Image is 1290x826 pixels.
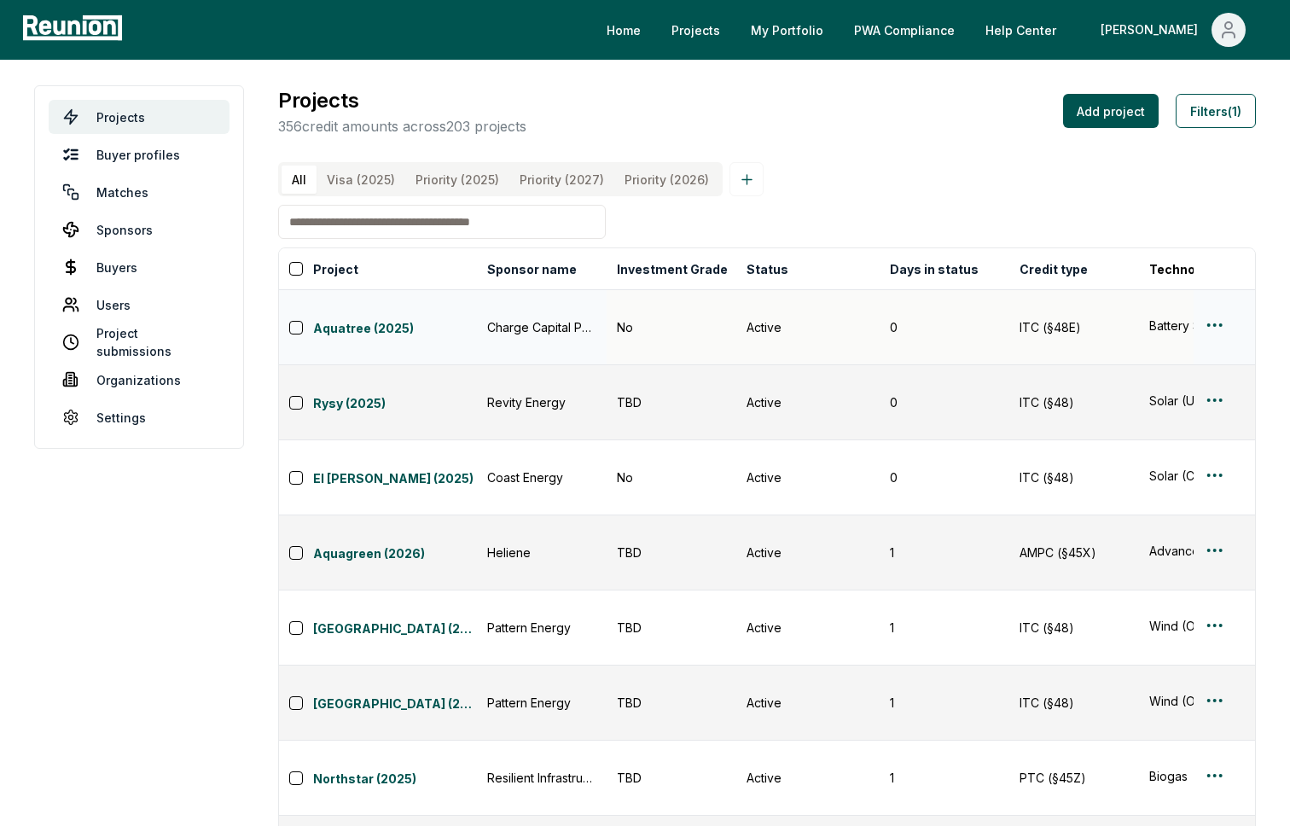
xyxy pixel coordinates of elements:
[313,770,477,790] a: Northstar (2025)
[1101,13,1205,47] div: [PERSON_NAME]
[617,769,726,787] div: TBD
[743,252,792,286] button: Status
[484,252,580,286] button: Sponsor name
[49,363,230,397] a: Organizations
[747,769,869,787] div: Active
[1176,94,1256,128] button: Filters(1)
[49,175,230,209] a: Matches
[658,13,734,47] a: Projects
[278,85,526,116] h3: Projects
[972,13,1070,47] a: Help Center
[890,619,999,637] div: 1
[1063,94,1159,128] button: Add project
[613,252,731,286] button: Investment Grade
[890,544,999,561] div: 1
[747,318,869,336] div: Active
[886,252,982,286] button: Days in status
[890,468,999,486] div: 0
[49,137,230,172] a: Buyer profiles
[1149,692,1258,710] button: Wind (Onshore)
[310,252,362,286] button: Project
[317,166,405,194] button: Visa (2025)
[509,166,614,194] button: Priority (2027)
[840,13,968,47] a: PWA Compliance
[1087,13,1259,47] button: [PERSON_NAME]
[1149,392,1258,410] button: Solar (Utility)
[487,619,596,637] div: Pattern Energy
[737,13,837,47] a: My Portfolio
[313,466,477,490] button: El [PERSON_NAME] (2025)
[313,766,477,790] button: Northstar (2025)
[313,391,477,415] button: Rysy (2025)
[617,468,726,486] div: No
[593,13,654,47] a: Home
[1149,617,1258,635] button: Wind (Onshore)
[747,393,869,411] div: Active
[747,619,869,637] div: Active
[747,468,869,486] div: Active
[313,394,477,415] a: Rysy (2025)
[278,116,526,137] p: 356 credit amounts across 203 projects
[1020,393,1129,411] div: ITC (§48)
[747,694,869,712] div: Active
[1149,467,1258,485] button: Solar (Community)
[593,13,1273,47] nav: Main
[487,694,596,712] div: Pattern Energy
[1016,252,1091,286] button: Credit type
[1020,318,1129,336] div: ITC (§48E)
[313,541,477,565] button: Aquagreen (2026)
[487,468,596,486] div: Coast Energy
[617,393,726,411] div: TBD
[49,288,230,322] a: Users
[405,166,509,194] button: Priority (2025)
[1149,317,1258,334] button: Battery Storage
[1149,767,1258,785] button: Biogas
[49,400,230,434] a: Settings
[614,166,719,194] button: Priority (2026)
[617,544,726,561] div: TBD
[49,325,230,359] a: Project submissions
[1020,544,1129,561] div: AMPC (§45X)
[313,619,477,640] a: [GEOGRAPHIC_DATA] (2026)
[617,694,726,712] div: TBD
[1020,619,1129,637] div: ITC (§48)
[617,619,726,637] div: TBD
[1020,468,1129,486] div: ITC (§48)
[1149,542,1258,560] button: Advanced manufacturing
[487,393,596,411] div: Revity Energy
[890,393,999,411] div: 0
[313,319,477,340] a: Aquatree (2025)
[487,544,596,561] div: Heliene
[313,695,477,715] a: [GEOGRAPHIC_DATA] (2025)
[49,100,230,134] a: Projects
[1020,769,1129,787] div: PTC (§45Z)
[49,212,230,247] a: Sponsors
[487,318,596,336] div: Charge Capital Partners
[747,544,869,561] div: Active
[313,316,477,340] button: Aquatree (2025)
[890,769,999,787] div: 1
[313,469,477,490] a: El [PERSON_NAME] (2025)
[890,318,999,336] div: 0
[282,166,317,194] button: All
[313,691,477,715] button: [GEOGRAPHIC_DATA] (2025)
[313,544,477,565] a: Aquagreen (2026)
[890,694,999,712] div: 1
[313,616,477,640] button: [GEOGRAPHIC_DATA] (2026)
[1020,694,1129,712] div: ITC (§48)
[487,769,596,787] div: Resilient Infrastructure Group
[617,318,726,336] div: No
[49,250,230,284] a: Buyers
